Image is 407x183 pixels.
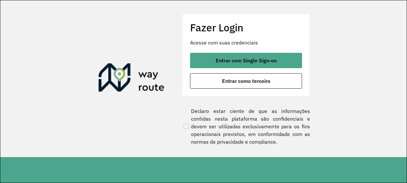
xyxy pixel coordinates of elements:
[99,63,164,94] img: Roteirizador AmbevTech
[190,21,302,34] h2: Fazer Login
[190,73,302,89] button: button
[190,53,302,68] button: button
[216,58,277,63] span: Entrar com Single Sign-on
[190,39,302,46] p: Acesse com suas credenciais
[222,78,270,84] span: Entrar como terceiro
[182,107,310,146] label: Declaro estar ciente de que as informações contidas nesta plataforma são confidenciais e devem se...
